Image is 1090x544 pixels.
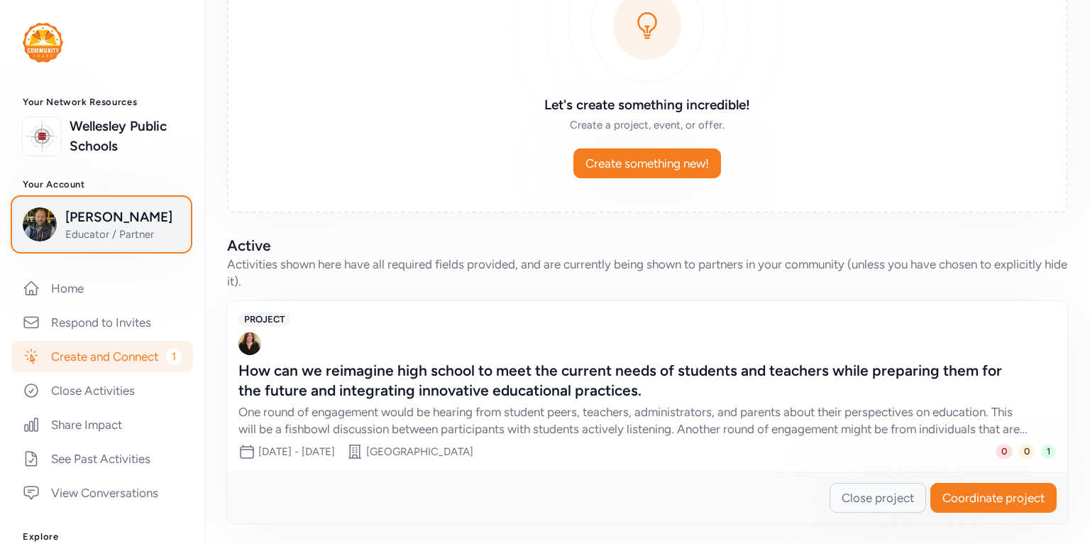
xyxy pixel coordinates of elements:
button: Create something new! [573,148,721,178]
div: One round of engagement would be hearing from student peers, teachers, administrators, and parent... [238,403,1028,437]
a: See Past Activities [11,443,193,474]
span: Close project [842,489,914,506]
img: logo [26,121,57,152]
div: [GEOGRAPHIC_DATA] [366,445,473,459]
a: Wellesley Public Schools [70,116,182,156]
span: 1 [1041,445,1056,459]
a: Share Impact [11,409,193,440]
a: Respond to Invites [11,307,193,338]
img: logo [23,23,63,62]
span: 0 [996,445,1013,459]
a: Close Activities [11,375,193,406]
div: Create a project, event, or offer. [443,118,852,132]
a: View Conversations [11,477,193,508]
div: Activities shown here have all required fields provided, and are currently being shown to partner... [227,256,1067,290]
h3: Explore [23,531,182,543]
h3: Your Account [23,179,182,190]
span: Create something new! [585,155,709,172]
span: Educator / Partner [65,227,180,241]
button: Close project [830,483,926,513]
span: Coordinate project [942,489,1045,506]
a: Create and Connect1 [11,341,193,372]
span: PROJECT [238,312,290,327]
span: [PERSON_NAME] [65,207,180,227]
div: How can we reimagine high school to meet the current needs of students and teachers while prepari... [238,361,1028,401]
h2: Active [227,236,1067,256]
span: 0 [1018,445,1035,459]
span: [DATE] - [DATE] [258,445,335,458]
button: Coordinate project [930,483,1057,513]
h3: Your Network Resources [23,97,182,108]
h3: Let's create something incredible! [443,95,852,115]
img: Avatar [238,332,261,355]
button: [PERSON_NAME]Educator / Partner [13,198,189,251]
a: Home [11,273,193,304]
span: 1 [166,348,182,365]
